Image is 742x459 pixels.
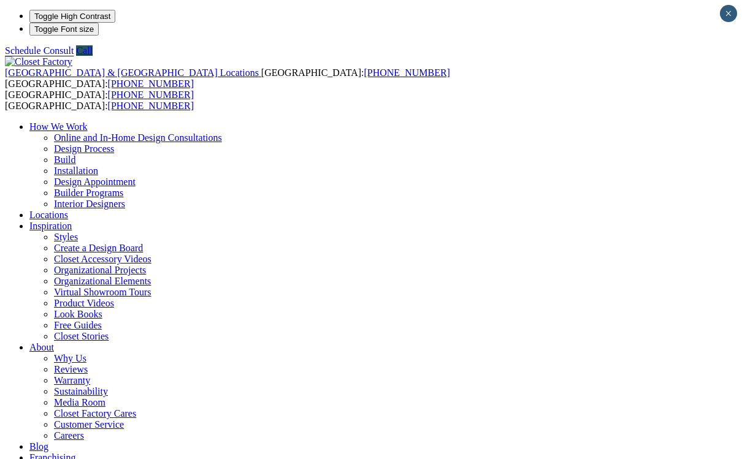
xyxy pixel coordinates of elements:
[29,10,115,23] button: Toggle High Contrast
[54,386,108,396] a: Sustainability
[5,89,194,111] span: [GEOGRAPHIC_DATA]: [GEOGRAPHIC_DATA]:
[54,132,222,143] a: Online and In-Home Design Consultations
[5,67,259,78] span: [GEOGRAPHIC_DATA] & [GEOGRAPHIC_DATA] Locations
[54,176,136,187] a: Design Appointment
[29,221,72,231] a: Inspiration
[54,375,90,385] a: Warranty
[54,320,102,330] a: Free Guides
[5,67,450,89] span: [GEOGRAPHIC_DATA]: [GEOGRAPHIC_DATA]:
[29,441,48,452] a: Blog
[108,89,194,100] a: [PHONE_NUMBER]
[29,23,99,36] button: Toggle Font size
[5,45,74,56] a: Schedule Consult
[54,232,78,242] a: Styles
[5,56,72,67] img: Closet Factory
[29,210,68,220] a: Locations
[108,78,194,89] a: [PHONE_NUMBER]
[54,188,123,198] a: Builder Programs
[54,265,146,275] a: Organizational Projects
[54,331,109,341] a: Closet Stories
[54,154,76,165] a: Build
[54,419,124,430] a: Customer Service
[54,430,84,441] a: Careers
[29,342,54,352] a: About
[54,165,98,176] a: Installation
[34,25,94,34] span: Toggle Font size
[720,5,737,22] button: Close
[54,287,151,297] a: Virtual Showroom Tours
[54,199,125,209] a: Interior Designers
[76,45,93,56] a: Call
[54,309,102,319] a: Look Books
[54,254,151,264] a: Closet Accessory Videos
[54,364,88,374] a: Reviews
[364,67,449,78] a: [PHONE_NUMBER]
[54,397,105,408] a: Media Room
[29,121,88,132] a: How We Work
[54,276,151,286] a: Organizational Elements
[54,408,136,419] a: Closet Factory Cares
[54,243,143,253] a: Create a Design Board
[54,353,86,363] a: Why Us
[108,101,194,111] a: [PHONE_NUMBER]
[54,298,114,308] a: Product Videos
[54,143,114,154] a: Design Process
[5,67,261,78] a: [GEOGRAPHIC_DATA] & [GEOGRAPHIC_DATA] Locations
[34,12,110,21] span: Toggle High Contrast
